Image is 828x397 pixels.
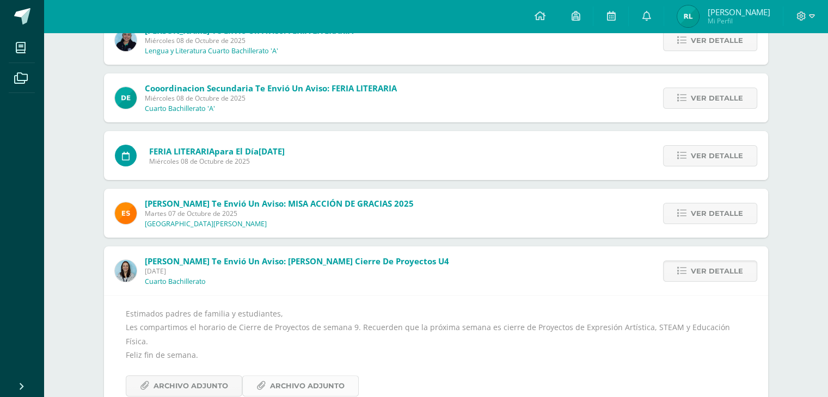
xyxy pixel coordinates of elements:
[145,209,414,218] span: Martes 07 de Octubre de 2025
[145,220,267,228] p: [GEOGRAPHIC_DATA][PERSON_NAME]
[707,16,770,26] span: Mi Perfil
[149,146,285,157] span: para el día
[115,29,137,51] img: 9587b11a6988a136ca9b298a8eab0d3f.png
[259,146,285,157] span: [DATE]
[145,47,278,55] p: Lengua y Literatura Cuarto Bachillerato 'A'
[145,94,397,103] span: Miércoles 08 de Octubre de 2025
[691,30,743,51] span: Ver detalle
[115,87,137,109] img: 9fa0c54c0c68d676f2f0303209928c54.png
[691,261,743,281] span: Ver detalle
[691,88,743,108] span: Ver detalle
[145,104,215,113] p: Cuarto Bachillerato 'A'
[145,198,414,209] span: [PERSON_NAME] te envió un aviso: MISA ACCIÓN DE GRACIAS 2025
[145,266,449,276] span: [DATE]
[677,5,699,27] img: 0882f77c3aed0cbb77df784b3aa467d4.png
[145,277,206,286] p: Cuarto Bachillerato
[149,157,285,166] span: Miércoles 08 de Octubre de 2025
[270,376,345,396] span: Archivo Adjunto
[154,376,228,396] span: Archivo Adjunto
[707,7,770,17] span: [PERSON_NAME]
[126,307,746,396] div: Estimados padres de familia y estudiantes, Les compartimos el horario de Cierre de Proyectos de s...
[691,146,743,166] span: Ver detalle
[145,36,353,45] span: Miércoles 08 de Octubre de 2025
[691,203,743,224] span: Ver detalle
[145,83,397,94] span: Cooordinacion Secundaria te envió un aviso: FERIA LITERARIA
[149,146,214,157] span: FERIA LITERARIA
[242,375,359,396] a: Archivo Adjunto
[115,260,137,282] img: aed16db0a88ebd6752f21681ad1200a1.png
[126,375,242,396] a: Archivo Adjunto
[145,256,449,266] span: [PERSON_NAME] te envió un aviso: [PERSON_NAME] cierre de Proyectos U4
[115,202,137,224] img: 4ba0fbdb24318f1bbd103ebd070f4524.png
